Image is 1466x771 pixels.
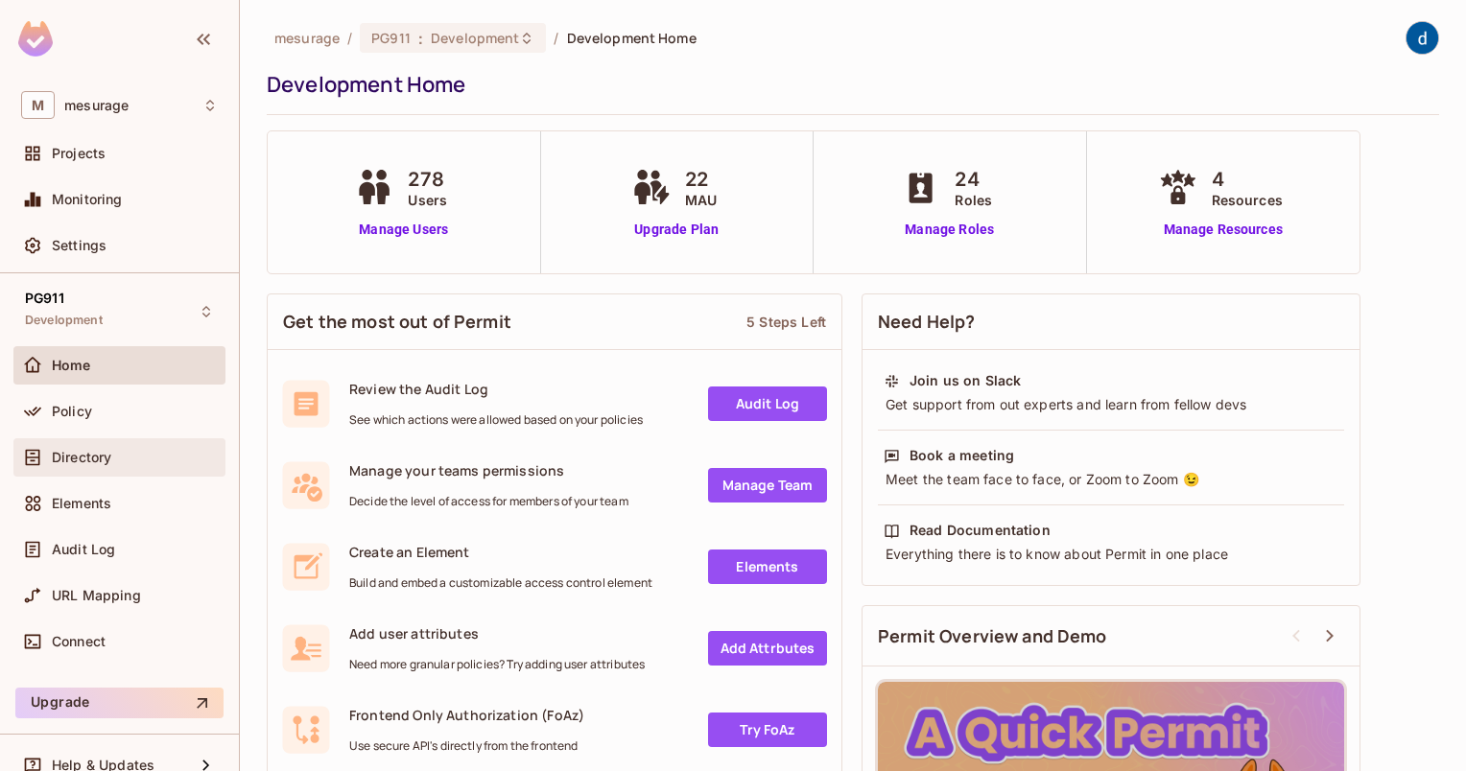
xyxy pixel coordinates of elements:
span: Review the Audit Log [349,380,643,398]
span: M [21,91,55,119]
span: PG911 [25,291,64,306]
a: Try FoAz [708,713,827,747]
div: Book a meeting [910,446,1014,465]
span: Get the most out of Permit [283,310,511,334]
span: Projects [52,146,106,161]
span: Policy [52,404,92,419]
div: Get support from out experts and learn from fellow devs [884,395,1338,414]
span: the active workspace [274,29,340,47]
li: / [554,29,558,47]
span: 4 [1212,165,1283,194]
span: Create an Element [349,543,652,561]
span: Frontend Only Authorization (FoAz) [349,706,584,724]
span: Directory [52,450,111,465]
span: Monitoring [52,192,123,207]
div: Join us on Slack [910,371,1021,390]
button: Upgrade [15,688,224,718]
span: Elements [52,496,111,511]
div: Read Documentation [910,521,1051,540]
span: Decide the level of access for members of your team [349,494,628,509]
div: Development Home [267,70,1430,99]
span: 24 [955,165,992,194]
span: Use secure API's directly from the frontend [349,738,584,754]
span: Workspace: mesurage [64,98,129,113]
span: Manage your teams permissions [349,461,628,479]
a: Manage Resources [1154,220,1292,240]
span: See which actions were allowed based on your policies [349,412,643,428]
div: Meet the team face to face, or Zoom to Zoom 😉 [884,470,1338,489]
a: Manage Users [350,220,457,240]
span: Development Home [567,29,697,47]
span: Development [431,29,519,47]
span: Build and embed a customizable access control element [349,575,652,591]
span: Need more granular policies? Try adding user attributes [349,657,645,672]
span: Permit Overview and Demo [878,624,1107,648]
span: Resources [1212,190,1283,210]
span: Add user attributes [349,624,645,642]
span: Audit Log [52,542,115,557]
a: Manage Team [708,468,827,502]
span: Development [25,313,103,328]
a: Audit Log [708,386,827,421]
span: Settings [52,238,106,253]
a: Add Attrbutes [708,631,827,666]
span: Roles [955,190,992,210]
img: dev 911gcl [1407,22,1438,54]
span: Connect [52,634,106,649]
a: Elements [708,549,827,584]
span: 278 [408,165,447,194]
div: 5 Steps Left [746,313,826,331]
span: URL Mapping [52,588,141,603]
span: : [417,31,424,46]
span: 22 [685,165,717,194]
li: / [347,29,352,47]
a: Upgrade Plan [627,220,726,240]
a: Manage Roles [897,220,1002,240]
span: PG911 [371,29,411,47]
span: Home [52,358,91,373]
span: Users [408,190,447,210]
span: MAU [685,190,717,210]
div: Everything there is to know about Permit in one place [884,545,1338,564]
span: Need Help? [878,310,976,334]
img: SReyMgAAAABJRU5ErkJggg== [18,21,53,57]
